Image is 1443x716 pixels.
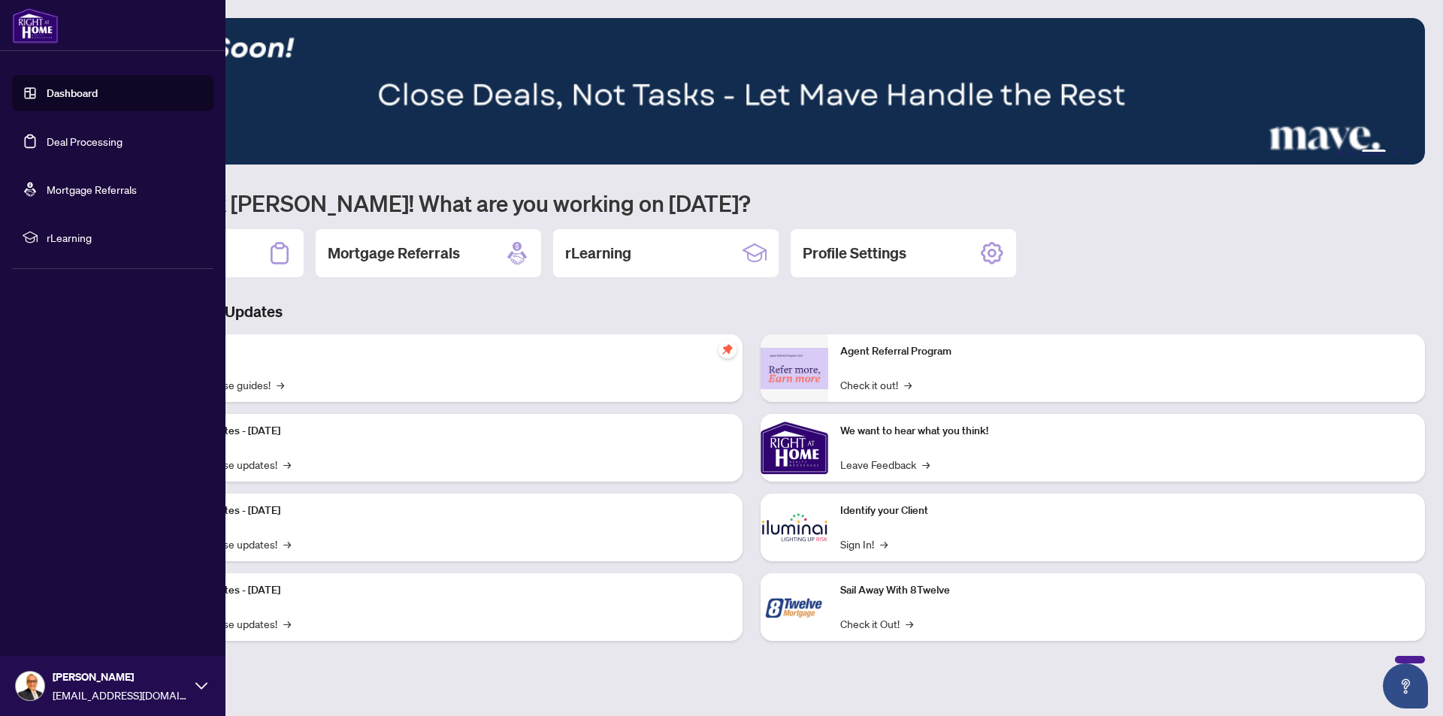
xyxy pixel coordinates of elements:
[78,18,1425,165] img: Slide 2
[880,536,888,552] span: →
[78,301,1425,322] h3: Brokerage & Industry Updates
[1392,150,1398,156] button: 4
[328,243,460,264] h2: Mortgage Referrals
[158,503,731,519] p: Platform Updates - [DATE]
[761,348,828,389] img: Agent Referral Program
[158,343,731,360] p: Self-Help
[904,376,912,393] span: →
[761,414,828,482] img: We want to hear what you think!
[47,229,203,246] span: rLearning
[16,672,44,700] img: Profile Icon
[283,456,291,473] span: →
[840,343,1413,360] p: Agent Referral Program
[47,183,137,196] a: Mortgage Referrals
[158,582,731,599] p: Platform Updates - [DATE]
[761,494,828,561] img: Identify your Client
[53,687,188,703] span: [EMAIL_ADDRESS][DOMAIN_NAME]
[158,423,731,440] p: Platform Updates - [DATE]
[922,456,930,473] span: →
[78,189,1425,217] h1: Welcome back [PERSON_NAME]! What are you working on [DATE]?
[761,573,828,641] img: Sail Away With 8Twelve
[1404,150,1410,156] button: 5
[840,423,1413,440] p: We want to hear what you think!
[906,615,913,632] span: →
[803,243,906,264] h2: Profile Settings
[1362,150,1386,156] button: 3
[47,86,98,100] a: Dashboard
[840,615,913,632] a: Check it Out!→
[1350,150,1356,156] button: 2
[840,582,1413,599] p: Sail Away With 8Twelve
[1383,663,1428,708] button: Open asap
[283,615,291,632] span: →
[840,536,888,552] a: Sign In!→
[47,134,123,148] a: Deal Processing
[283,536,291,552] span: →
[718,340,737,358] span: pushpin
[12,8,59,44] img: logo
[565,243,631,264] h2: rLearning
[53,669,188,685] span: [PERSON_NAME]
[1338,150,1344,156] button: 1
[840,503,1413,519] p: Identify your Client
[277,376,284,393] span: →
[840,376,912,393] a: Check it out!→
[840,456,930,473] a: Leave Feedback→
